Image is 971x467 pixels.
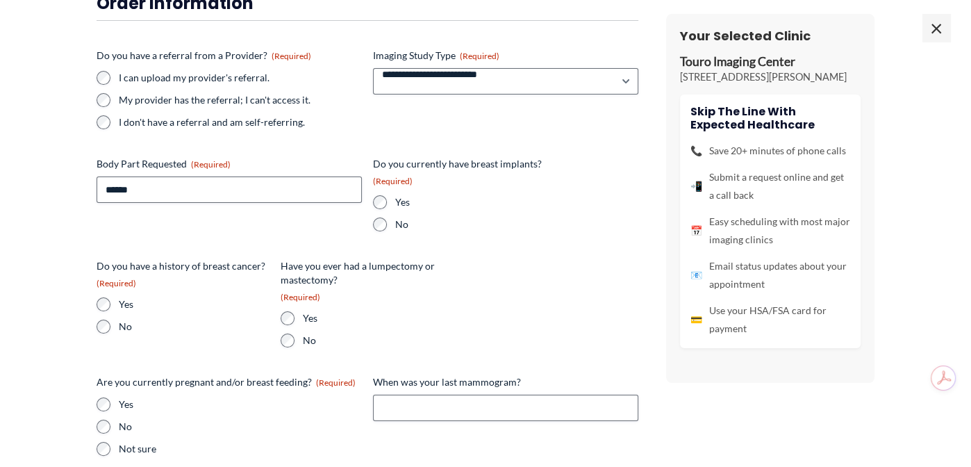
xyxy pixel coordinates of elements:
[690,168,850,204] li: Submit a request online and get a call back
[119,71,362,85] label: I can upload my provider's referral.
[373,157,546,187] legend: Do you currently have breast implants?
[680,28,861,44] h3: Your Selected Clinic
[119,320,269,334] label: No
[690,177,702,195] span: 📲
[373,49,638,63] label: Imaging Study Type
[922,14,950,42] span: ×
[119,93,362,107] label: My provider has the referral; I can't access it.
[191,159,231,170] span: (Required)
[690,302,850,338] li: Use your HSA/FSA card for payment
[97,49,311,63] legend: Do you have a referral from a Provider?
[690,213,850,249] li: Easy scheduling with most major imaging clinics
[680,54,861,70] p: Touro Imaging Center
[395,218,546,231] label: No
[316,377,356,388] span: (Required)
[97,375,356,389] legend: Are you currently pregnant and/or breast feeding?
[281,292,320,302] span: (Required)
[690,142,702,160] span: 📞
[460,51,499,61] span: (Required)
[272,51,311,61] span: (Required)
[97,157,362,171] label: Body Part Requested
[690,257,850,293] li: Email status updates about your appointment
[690,311,702,329] span: 💳
[97,259,269,289] legend: Do you have a history of breast cancer?
[97,278,136,288] span: (Required)
[395,195,546,209] label: Yes
[119,442,362,456] label: Not sure
[690,266,702,284] span: 📧
[373,375,638,389] label: When was your last mammogram?
[690,222,702,240] span: 📅
[119,398,362,411] label: Yes
[281,259,454,303] legend: Have you ever had a lumpectomy or mastectomy?
[119,297,269,311] label: Yes
[690,105,850,131] h4: Skip the line with Expected Healthcare
[119,115,362,129] label: I don't have a referral and am self-referring.
[119,420,362,434] label: No
[680,70,861,84] p: [STREET_ADDRESS][PERSON_NAME]
[373,176,413,186] span: (Required)
[303,334,454,347] label: No
[690,142,850,160] li: Save 20+ minutes of phone calls
[303,311,454,325] label: Yes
